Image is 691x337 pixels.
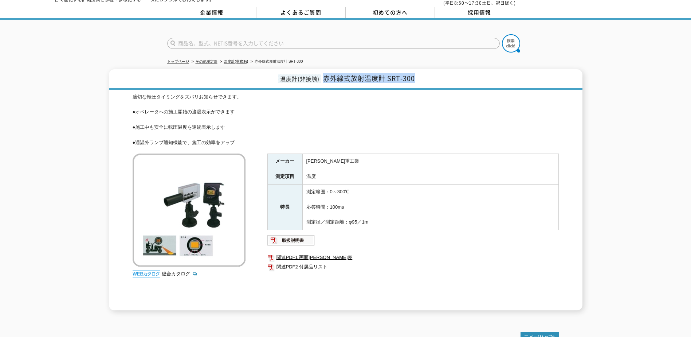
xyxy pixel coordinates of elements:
th: 測定項目 [267,169,302,185]
span: 赤外線式放射温度計 SRT-300 [323,73,415,83]
a: 採用情報 [435,7,524,18]
img: webカタログ [133,270,160,278]
th: 特長 [267,185,302,230]
a: トップページ [167,59,189,63]
td: 温度 [302,169,558,185]
span: 温度計(非接触) [278,74,321,83]
a: 関連PDF1 画面[PERSON_NAME]表 [267,253,559,262]
td: [PERSON_NAME]重工業 [302,154,558,169]
a: 温度計(非接触) [224,59,248,63]
a: 関連PDF2 付属品リスト [267,262,559,272]
input: 商品名、型式、NETIS番号を入力してください [167,38,500,49]
a: 企業情報 [167,7,256,18]
a: その他測定器 [196,59,217,63]
a: 総合カタログ [162,271,197,276]
li: 赤外線式放射温度計 SRT-300 [249,58,303,66]
a: 初めての方へ [346,7,435,18]
img: 赤外線式放射温度計 SRT-300 [133,154,246,267]
a: よくあるご質問 [256,7,346,18]
td: 測定範囲：0～300℃ 応答時間：100ms 測定径／測定距離：φ95／1m [302,185,558,230]
div: 適切な転圧タイミングをズバリお知らせできます。 ●オペレータへの施工開始の適温表示ができます ●施工中も安全に転圧温度を連続表示します ●適温外ランプ通知機能で、施工の効率をアップ [133,93,559,147]
a: 取扱説明書 [267,239,315,245]
img: 取扱説明書 [267,235,315,246]
span: 初めての方へ [373,8,408,16]
img: btn_search.png [502,34,520,53]
th: メーカー [267,154,302,169]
